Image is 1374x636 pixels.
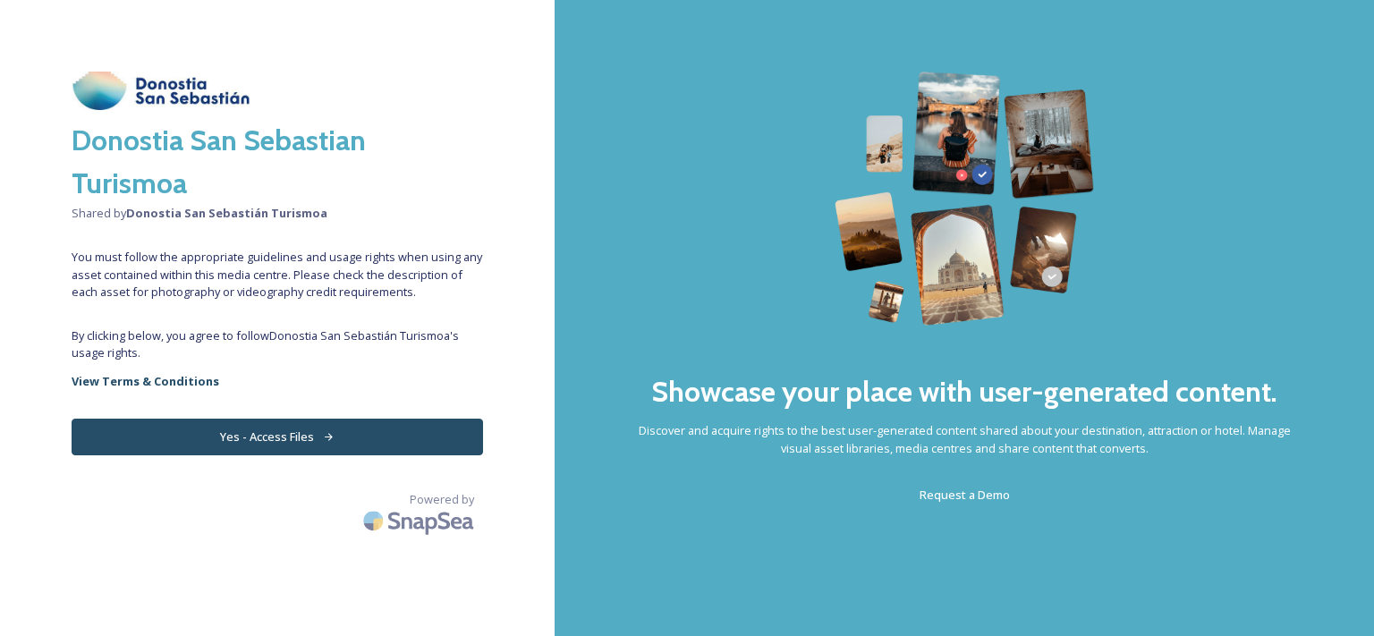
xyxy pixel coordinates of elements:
[72,119,483,205] h2: Donostia San Sebastian Turismoa
[72,249,483,301] span: You must follow the appropriate guidelines and usage rights when using any asset contained within...
[626,422,1302,456] span: Discover and acquire rights to the best user-generated content shared about your destination, att...
[920,484,1010,505] a: Request a Demo
[72,72,250,110] img: download.jpeg
[72,327,483,361] span: By clicking below, you agree to follow Donostia San Sebastián Turismoa 's usage rights.
[72,205,483,222] span: Shared by
[651,370,1277,413] h2: Showcase your place with user-generated content.
[72,419,483,455] button: Yes - Access Files
[72,373,219,389] strong: View Terms & Conditions
[126,205,327,221] strong: Donostia San Sebastián Turismoa
[410,491,474,508] span: Powered by
[835,72,1094,326] img: 63b42ca75bacad526042e722_Group%20154-p-800.png
[920,487,1010,503] span: Request a Demo
[72,370,483,392] a: View Terms & Conditions
[358,500,483,542] img: SnapSea Logo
